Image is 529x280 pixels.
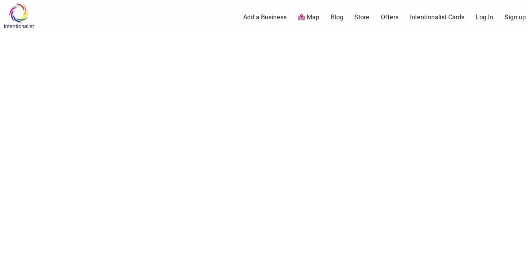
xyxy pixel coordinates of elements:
a: Map [298,13,319,22]
a: Store [354,13,369,22]
a: Intentionalist Cards [410,13,464,22]
a: Log In [476,13,493,22]
a: Blog [331,13,343,22]
a: Add a Business [243,13,287,22]
a: Sign up [505,13,526,22]
a: Offers [381,13,399,22]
